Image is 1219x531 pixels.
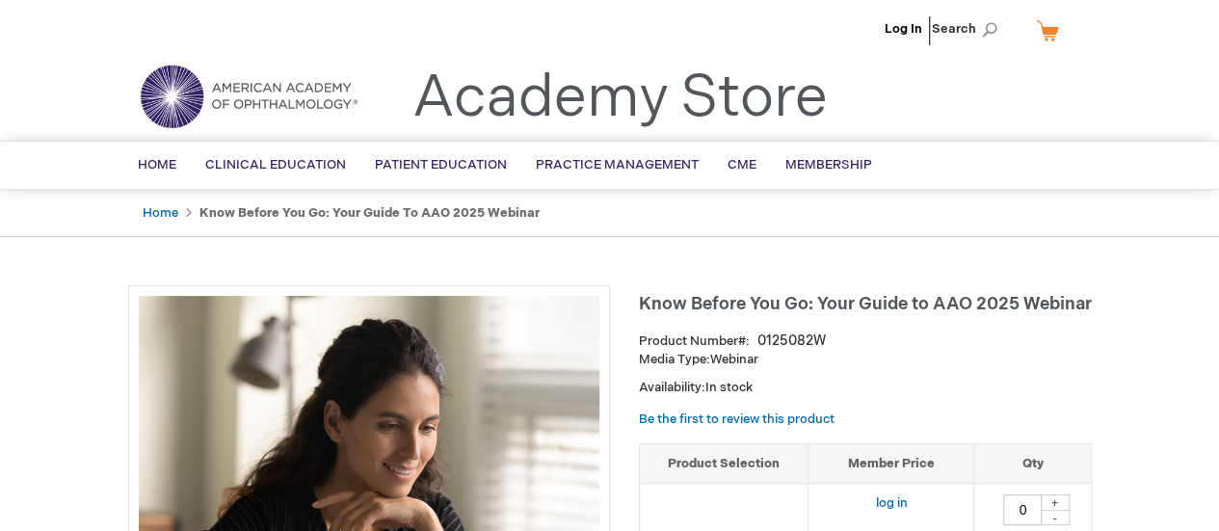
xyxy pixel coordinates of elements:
span: Home [138,157,176,173]
a: Home [143,205,178,221]
span: Search [932,10,1005,48]
p: Availability: [639,379,1092,397]
strong: Know Before You Go: Your Guide to AAO 2025 Webinar [199,205,540,221]
span: Patient Education [375,157,507,173]
strong: Product Number [639,333,750,349]
th: Member Price [808,443,974,484]
div: - [1041,510,1070,525]
span: CME [728,157,756,173]
th: Product Selection [640,443,808,484]
a: Log In [885,21,922,37]
strong: Media Type: [639,352,710,367]
span: In stock [705,380,753,395]
div: 0125082W [757,332,826,351]
span: Know Before You Go: Your Guide to AAO 2025 Webinar [639,294,1092,314]
span: Practice Management [536,157,699,173]
span: Clinical Education [205,157,346,173]
input: Qty [1003,494,1042,525]
a: Academy Store [412,64,828,133]
th: Qty [974,443,1091,484]
a: Be the first to review this product [639,412,835,427]
a: log in [875,495,907,511]
p: Webinar [639,351,1092,369]
div: + [1041,494,1070,511]
span: Membership [785,157,872,173]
